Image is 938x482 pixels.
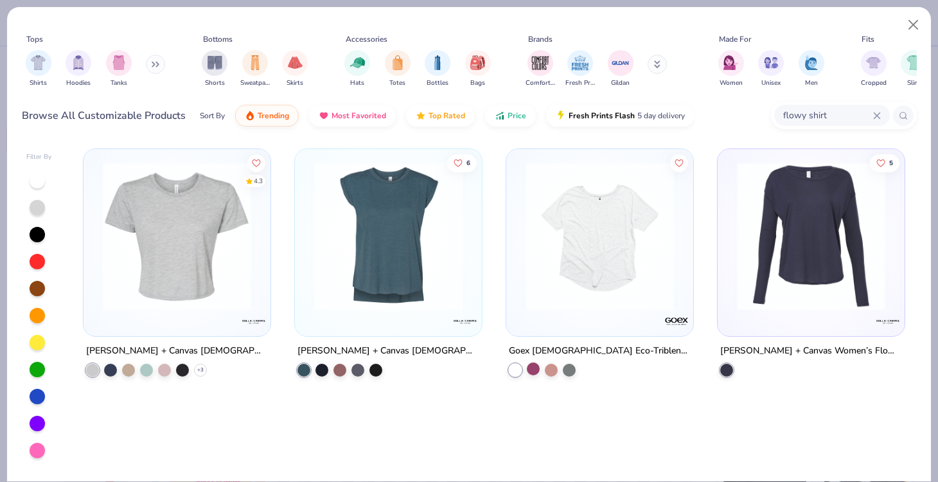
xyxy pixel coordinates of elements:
[26,33,43,45] div: Tops
[430,55,445,70] img: Bottles Image
[782,108,873,123] input: Try "T-Shirt"
[258,111,289,121] span: Trending
[526,78,555,88] span: Comfort Colors
[205,78,225,88] span: Shorts
[385,50,411,88] div: filter for Totes
[391,55,405,70] img: Totes Image
[202,50,227,88] div: filter for Shorts
[469,162,630,310] img: b8747f28-da24-46de-8917-7ff1ff7c6d69
[235,105,299,127] button: Trending
[241,308,267,334] img: Bella + Canvas logo
[332,111,386,121] span: Most Favorited
[889,159,893,166] span: 5
[565,50,595,88] div: filter for Fresh Prints
[637,109,685,123] span: 5 day delivery
[611,53,630,73] img: Gildan Image
[546,105,695,127] button: Fresh Prints Flash5 day delivery
[528,33,553,45] div: Brands
[86,343,268,359] div: [PERSON_NAME] + Canvas [DEMOGRAPHIC_DATA]' Flowy Cropped T-Shirt
[861,50,887,88] button: filter button
[31,55,46,70] img: Shirts Image
[470,55,484,70] img: Bags Image
[248,154,266,172] button: Like
[240,78,270,88] span: Sweatpants
[571,53,590,73] img: Fresh Prints Image
[531,53,550,73] img: Comfort Colors Image
[608,50,633,88] button: filter button
[248,55,262,70] img: Sweatpants Image
[874,308,900,334] img: Bella + Canvas logo
[200,110,225,121] div: Sort By
[406,105,475,127] button: Top Rated
[240,50,270,88] div: filter for Sweatpants
[799,50,824,88] div: filter for Men
[664,308,689,334] img: Goex logo
[427,78,448,88] span: Bottles
[466,159,470,166] span: 6
[66,50,91,88] div: filter for Hoodies
[761,78,781,88] span: Unisex
[297,343,479,359] div: [PERSON_NAME] + Canvas [DEMOGRAPHIC_DATA]' Flowy Muscle T-Shirt with Rolled Cuff
[901,13,926,37] button: Close
[862,33,874,45] div: Fits
[425,50,450,88] button: filter button
[870,154,899,172] button: Like
[804,55,819,70] img: Men Image
[344,50,370,88] div: filter for Hats
[799,50,824,88] button: filter button
[203,33,233,45] div: Bottoms
[197,366,204,374] span: + 3
[509,343,691,359] div: Goex [DEMOGRAPHIC_DATA] Eco-Triblend Flowy Tee
[718,50,744,88] div: filter for Women
[308,162,469,310] img: 853f4e40-1bd7-4579-aace-cd85cf959350
[526,50,555,88] button: filter button
[346,33,387,45] div: Accessories
[288,55,303,70] img: Skirts Image
[26,50,51,88] div: filter for Shirts
[30,78,47,88] span: Shirts
[287,78,303,88] span: Skirts
[901,50,926,88] button: filter button
[344,50,370,88] button: filter button
[452,308,478,334] img: Bella + Canvas logo
[319,111,329,121] img: most_fav.gif
[254,176,263,186] div: 4.3
[106,50,132,88] div: filter for Tanks
[720,343,902,359] div: [PERSON_NAME] + Canvas Women’s Flowy 2x1 Ribbed Long Sleeve Tee
[112,55,126,70] img: Tanks Image
[565,50,595,88] button: filter button
[389,78,405,88] span: Totes
[350,78,364,88] span: Hats
[71,55,85,70] img: Hoodies Image
[350,55,365,70] img: Hats Image
[719,33,751,45] div: Made For
[111,78,127,88] span: Tanks
[611,78,630,88] span: Gildan
[730,162,892,310] img: 8f54e2d2-db34-41d9-883a-c9b6a84d3c4c
[465,50,491,88] button: filter button
[764,55,779,70] img: Unisex Image
[508,111,526,121] span: Price
[861,78,887,88] span: Cropped
[425,50,450,88] div: filter for Bottles
[465,50,491,88] div: filter for Bags
[556,111,566,121] img: flash.gif
[429,111,465,121] span: Top Rated
[282,50,308,88] div: filter for Skirts
[245,111,255,121] img: trending.gif
[907,55,921,70] img: Slim Image
[66,50,91,88] button: filter button
[901,50,926,88] div: filter for Slim
[96,162,258,310] img: b6d53bca-84d7-4cc2-93a1-4626af183336
[309,105,396,127] button: Most Favorited
[569,111,635,121] span: Fresh Prints Flash
[385,50,411,88] button: filter button
[416,111,426,121] img: TopRated.gif
[861,50,887,88] div: filter for Cropped
[680,162,841,310] img: 12ea031a-60f8-4f50-ae54-3695f71b3151
[202,50,227,88] button: filter button
[720,78,743,88] span: Women
[758,50,784,88] div: filter for Unisex
[26,50,51,88] button: filter button
[866,55,881,70] img: Cropped Image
